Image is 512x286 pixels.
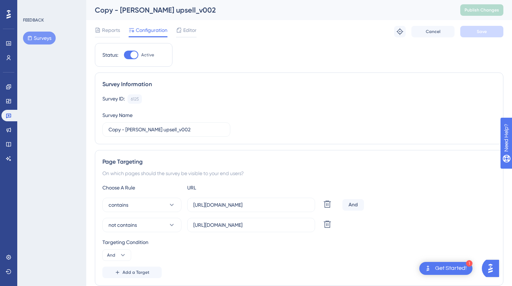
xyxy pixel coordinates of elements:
div: Open Get Started! checklist, remaining modules: 1 [419,262,472,275]
button: Cancel [411,26,455,37]
div: And [342,199,364,211]
span: Configuration [136,26,167,34]
button: Publish Changes [460,4,503,16]
span: not contains [109,221,137,229]
div: Targeting Condition [102,238,496,247]
input: yourwebsite.com/path [193,221,309,229]
button: And [102,249,131,261]
div: 6125 [131,96,139,102]
span: Publish Changes [465,7,499,13]
div: 1 [466,260,472,267]
span: contains [109,201,128,209]
div: Copy - [PERSON_NAME] upsell_v002 [95,5,442,15]
div: Status: [102,51,118,59]
button: Save [460,26,503,37]
div: Get Started! [435,264,467,272]
div: Survey ID: [102,94,125,104]
div: On which pages should the survey be visible to your end users? [102,169,496,178]
span: Reports [102,26,120,34]
span: Cancel [426,29,440,34]
span: Need Help? [17,2,45,10]
span: Editor [183,26,197,34]
span: Save [477,29,487,34]
div: Survey Name [102,111,133,119]
div: FEEDBACK [23,17,44,23]
div: URL [187,183,266,192]
button: contains [102,198,181,212]
iframe: UserGuiding AI Assistant Launcher [482,258,503,279]
span: Active [141,52,154,58]
input: Type your Survey name [109,126,224,133]
div: Survey Information [102,80,496,89]
div: Choose A Rule [102,183,181,192]
span: And [107,252,115,258]
img: launcher-image-alternative-text [424,264,432,273]
div: Page Targeting [102,158,496,166]
button: Surveys [23,32,56,44]
button: not contains [102,218,181,232]
span: Add a Target [123,269,149,275]
button: Add a Target [102,267,162,278]
input: yourwebsite.com/path [193,201,309,209]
